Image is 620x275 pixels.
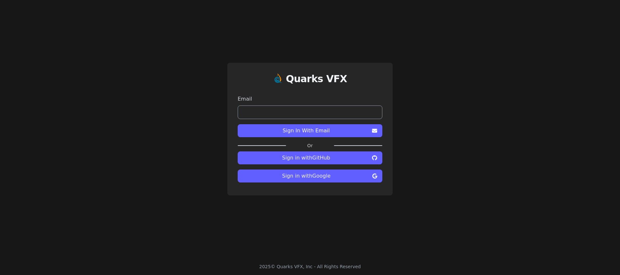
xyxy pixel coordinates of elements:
[243,127,369,135] span: Sign In With Email
[238,124,382,137] button: Sign In With Email
[238,151,382,164] button: Sign in withGitHub
[259,263,361,270] div: 2025 © Quarks VFX, Inc - All Rights Reserved
[286,73,347,85] h1: Quarks VFX
[243,172,370,180] span: Sign in with Google
[286,142,334,149] label: Or
[238,170,382,182] button: Sign in withGoogle
[286,73,347,90] a: Quarks VFX
[238,95,382,103] label: Email
[243,154,369,162] span: Sign in with GitHub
